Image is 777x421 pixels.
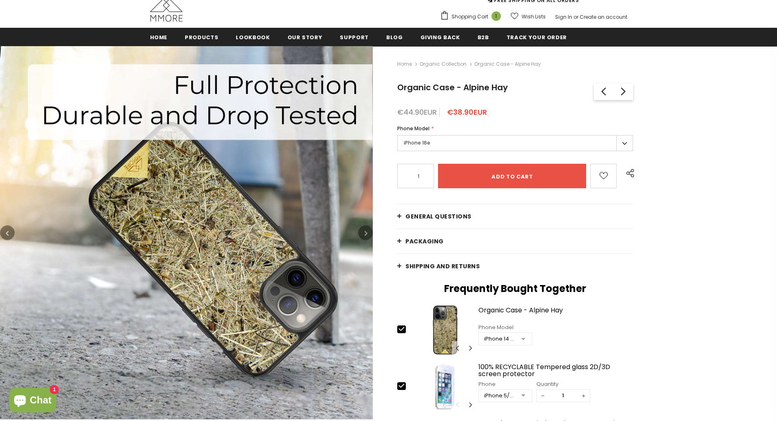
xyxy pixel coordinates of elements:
[414,361,476,412] img: 100% RECYCLABLE Tempered glass 2D/3D screen protector image 0
[414,305,476,355] img: iPhone 13 Pro Max Black Phone Case Alpine Hay
[478,33,489,41] span: B2B
[522,13,546,21] span: Wish Lists
[397,135,633,151] label: iPhone 16e
[236,28,270,46] a: Lookbook
[405,262,480,270] span: Shipping and returns
[478,28,489,46] a: B2B
[438,164,586,188] input: Add to cart
[578,390,590,402] span: +
[555,13,572,20] a: Sign In
[478,323,532,332] div: Phone Model
[288,28,323,46] a: Our Story
[397,82,508,93] span: Organic Case - Alpine Hay
[420,60,467,67] a: Organic Collection
[511,9,546,24] a: Wish Lists
[397,283,633,295] h2: Frequently Bought Together
[421,28,460,46] a: Giving back
[397,254,633,278] a: Shipping and returns
[440,11,505,23] a: Shopping Cart 1
[478,363,633,378] a: 100% RECYCLABLE Tempered glass 2D/3D screen protector
[7,388,59,414] inbox-online-store-chat: Shopify online store chat
[478,380,532,388] div: Phone
[491,11,501,21] span: 1
[421,33,460,41] span: Giving back
[484,335,516,343] div: iPhone 14 Pro Max
[507,28,567,46] a: Track your order
[236,33,270,41] span: Lookbook
[386,28,403,46] a: Blog
[397,204,633,229] a: General Questions
[386,33,403,41] span: Blog
[507,33,567,41] span: Track your order
[478,307,633,321] a: Organic Case - Alpine Hay
[340,33,369,41] span: support
[580,13,627,20] a: Create an account
[185,33,218,41] span: Products
[474,59,541,69] span: Organic Case - Alpine Hay
[405,237,444,245] span: PACKAGING
[484,392,516,400] div: iPhone 5/5S
[536,380,590,388] div: Quantity
[537,390,549,402] span: −
[150,33,168,41] span: Home
[288,33,323,41] span: Our Story
[185,28,218,46] a: Products
[397,59,412,69] a: Home
[340,28,369,46] a: support
[405,212,472,221] span: General Questions
[397,107,437,117] span: €44.90EUR
[397,229,633,254] a: PACKAGING
[573,13,578,20] span: or
[452,13,488,21] span: Shopping Cart
[447,107,487,117] span: €38.90EUR
[150,28,168,46] a: Home
[397,125,429,132] span: Phone Model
